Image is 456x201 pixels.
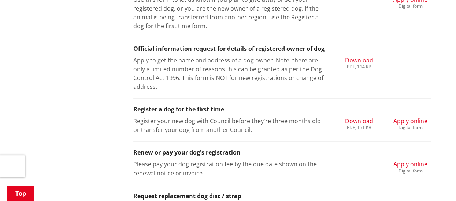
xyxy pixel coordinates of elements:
div: Digital form [393,125,427,130]
span: Apply online [393,117,427,125]
iframe: Messenger Launcher [422,170,449,197]
span: Download [345,117,373,125]
p: Please pay your dog registration fee by the due date shown on the renewal notice or invoice. [133,160,328,177]
a: Download PDF, 114 KB [345,56,373,69]
div: PDF, 114 KB [345,65,373,69]
div: Digital form [393,168,427,173]
p: Apply to get the name and address of a dog owner. Note: there are only a limited number of reason... [133,56,328,91]
h3: Renew or pay your dog's registration [133,149,431,156]
h3: Request replacement dog disc / strap [133,192,431,199]
p: Register your new dog with Council before they're three months old or transfer your dog from anot... [133,117,328,134]
h3: Official information request for details of registered owner of dog [133,45,431,52]
div: PDF, 151 KB [345,125,373,130]
h3: Register a dog for the first time [133,106,431,113]
a: Top [7,186,34,201]
span: Apply online [393,160,427,168]
span: Download [345,56,373,64]
div: Digital form [393,4,427,8]
a: Apply online Digital form [393,160,427,173]
a: Apply online Digital form [393,117,427,130]
a: Download PDF, 151 KB [345,117,373,130]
